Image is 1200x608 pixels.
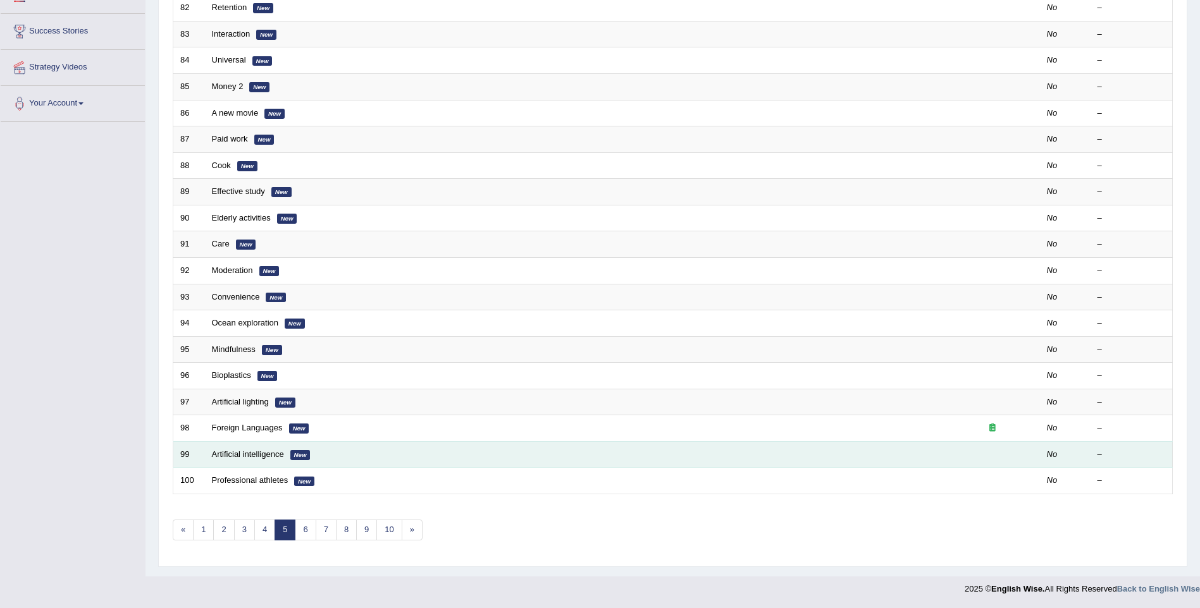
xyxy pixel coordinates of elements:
[212,134,248,143] a: Paid work
[356,520,377,540] a: 9
[173,126,205,153] td: 87
[254,520,275,540] a: 4
[253,3,273,13] em: New
[262,345,282,355] em: New
[1047,108,1058,118] em: No
[173,179,205,205] td: 89
[1098,28,1166,40] div: –
[173,389,205,415] td: 97
[264,109,285,119] em: New
[173,21,205,47] td: 83
[336,520,357,540] a: 8
[237,161,257,171] em: New
[212,55,246,64] a: Universal
[275,520,295,540] a: 5
[212,239,230,248] a: Care
[1047,423,1058,432] em: No
[1047,213,1058,222] em: No
[212,108,259,118] a: A new movie
[1098,370,1166,382] div: –
[252,56,273,66] em: New
[1047,265,1058,275] em: No
[1098,160,1166,172] div: –
[173,468,205,494] td: 100
[173,441,205,468] td: 99
[173,336,205,363] td: 95
[1098,396,1166,408] div: –
[173,152,205,179] td: 88
[256,30,276,40] em: New
[1098,133,1166,145] div: –
[173,100,205,126] td: 86
[212,318,279,327] a: Ocean exploration
[1098,265,1166,277] div: –
[991,584,1044,593] strong: English Wise.
[952,422,1033,434] div: Exam occurring question
[1047,292,1058,301] em: No
[271,187,292,197] em: New
[212,186,265,196] a: Effective study
[212,29,251,39] a: Interaction
[236,240,256,250] em: New
[965,576,1200,595] div: 2025 © All Rights Reserved
[1047,449,1058,459] em: No
[402,520,423,540] a: »
[1098,344,1166,356] div: –
[1047,318,1058,327] em: No
[1047,370,1058,380] em: No
[212,475,288,485] a: Professional athletes
[173,257,205,284] td: 92
[294,477,314,487] em: New
[249,82,269,92] em: New
[1098,2,1166,14] div: –
[234,520,255,540] a: 3
[1047,3,1058,12] em: No
[1098,317,1166,329] div: –
[275,398,295,408] em: New
[1098,186,1166,198] div: –
[259,266,280,276] em: New
[1047,82,1058,91] em: No
[1047,475,1058,485] em: No
[173,74,205,100] td: 85
[212,370,251,380] a: Bioplastics
[173,231,205,258] td: 91
[1098,449,1166,461] div: –
[212,3,247,12] a: Retention
[212,213,271,222] a: Elderly activities
[285,319,305,329] em: New
[173,47,205,74] td: 84
[193,520,214,540] a: 1
[1098,475,1166,487] div: –
[173,310,205,337] td: 94
[1098,422,1166,434] div: –
[266,293,286,303] em: New
[1047,239,1058,248] em: No
[1047,397,1058,406] em: No
[1047,161,1058,170] em: No
[173,415,205,442] td: 98
[1098,107,1166,119] div: –
[1098,212,1166,224] div: –
[212,397,269,406] a: Artificial lighting
[1,86,145,118] a: Your Account
[290,450,311,460] em: New
[1098,54,1166,66] div: –
[173,363,205,389] td: 96
[1,50,145,82] a: Strategy Videos
[212,344,256,354] a: Mindfulness
[257,371,278,381] em: New
[173,520,194,540] a: «
[1047,186,1058,196] em: No
[1047,29,1058,39] em: No
[1117,584,1200,593] a: Back to English Wise
[212,292,260,301] a: Convenience
[212,265,253,275] a: Moderation
[212,423,283,432] a: Foreign Languages
[213,520,234,540] a: 2
[1047,344,1058,354] em: No
[289,423,309,434] em: New
[212,449,284,459] a: Artificial intelligence
[254,135,275,145] em: New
